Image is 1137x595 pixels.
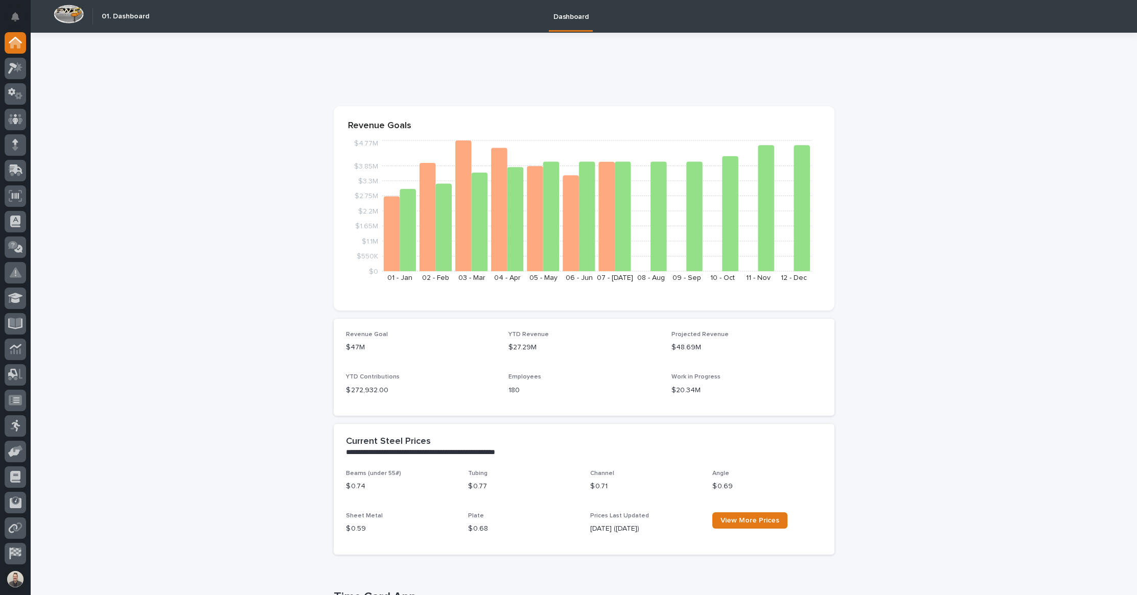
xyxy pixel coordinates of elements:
text: 03 - Mar [458,274,485,281]
p: $ 272,932.00 [346,385,497,396]
tspan: $550K [356,253,378,260]
span: Plate [468,513,484,519]
text: 09 - Sep [672,274,701,281]
span: Sheet Metal [346,513,383,519]
p: $48.69M [671,342,822,353]
h2: Current Steel Prices [346,436,431,447]
span: Prices Last Updated [590,513,649,519]
tspan: $1.65M [355,223,378,230]
span: YTD Revenue [508,331,549,338]
tspan: $3.85M [354,162,378,170]
text: 08 - Aug [637,274,664,281]
span: YTD Contributions [346,374,400,380]
text: 11 - Nov [746,274,770,281]
button: users-avatar [5,568,26,590]
img: Workspace Logo [54,5,84,23]
tspan: $1.1M [361,238,378,245]
text: 04 - Apr [494,274,521,281]
tspan: $4.77M [354,140,378,147]
span: View More Prices [721,517,779,524]
text: 07 - [DATE] [596,274,633,281]
div: Notifications [13,12,26,29]
text: 06 - Jun [565,274,592,281]
p: $ 0.69 [712,481,822,492]
span: Revenue Goal [346,331,388,338]
p: $ 0.59 [346,523,456,534]
tspan: $2.75M [354,193,378,200]
tspan: $0 [368,268,378,275]
span: Work in Progress [671,374,721,380]
h2: 01. Dashboard [102,12,149,21]
p: $ 0.74 [346,481,456,492]
p: $ 0.71 [590,481,700,492]
span: Angle [712,470,729,477]
button: Notifications [5,6,26,28]
span: Tubing [468,470,488,477]
tspan: $2.2M [358,208,378,215]
a: View More Prices [712,512,787,529]
span: Projected Revenue [671,331,729,338]
p: $47M [346,342,497,353]
p: $ 0.77 [468,481,578,492]
text: 01 - Jan [387,274,412,281]
p: $20.34M [671,385,822,396]
p: $27.29M [508,342,659,353]
tspan: $3.3M [358,178,378,185]
span: Channel [590,470,614,477]
span: Employees [508,374,541,380]
text: 10 - Oct [710,274,734,281]
p: $ 0.68 [468,523,578,534]
text: 02 - Feb [422,274,449,281]
p: Revenue Goals [348,121,820,132]
p: [DATE] ([DATE]) [590,523,700,534]
span: Beams (under 55#) [346,470,401,477]
text: 05 - May [529,274,557,281]
text: 12 - Dec [781,274,807,281]
p: 180 [508,385,659,396]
